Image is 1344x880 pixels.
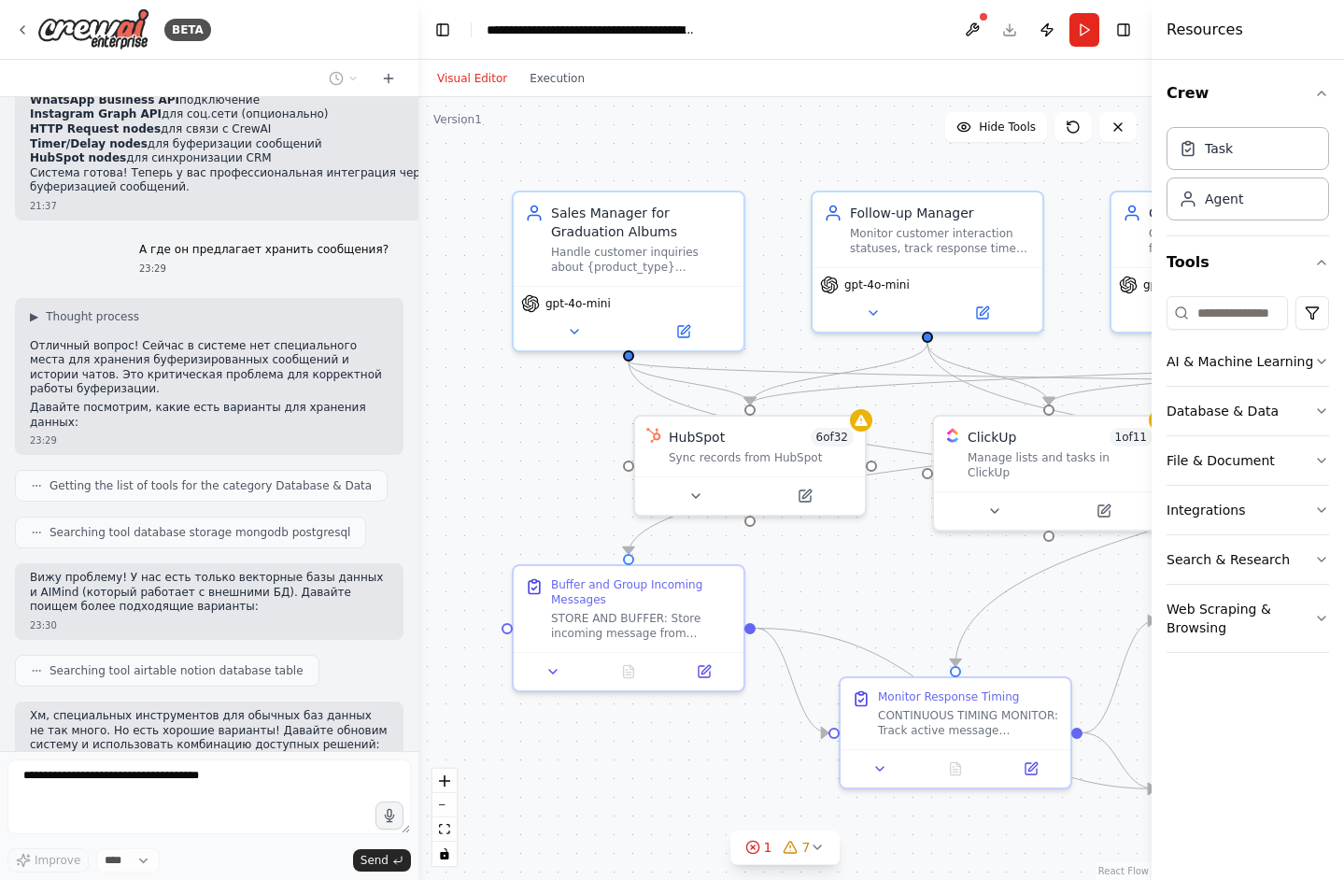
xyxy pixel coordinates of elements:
span: gpt-4o-mini [844,277,910,292]
span: gpt-4o-mini [545,296,611,311]
p: Система готова! Теперь у вас профессиональная интеграция через официальные API с умной буферизаци... [30,166,642,195]
button: Crew [1167,67,1329,120]
g: Edge from d59bfa7e-a981-4a49-94fe-0e7eac8e2e9b to 7743a0a6-6cab-4223-af41-ab74499475d5 [619,362,759,405]
button: Visual Editor [426,67,518,90]
button: Click to speak your automation idea [375,802,403,830]
div: 21:37 [30,199,642,213]
p: А где он предлагает хранить сообщения? [139,243,389,258]
span: Thought process [46,309,139,324]
li: подключение [30,93,642,108]
button: 17 [730,830,841,865]
div: Task [1205,139,1233,158]
button: Open in side panel [1051,500,1156,522]
p: Вижу проблему! У нас есть только векторные базы данных и AIMind (который работает с внешними БД).... [30,571,389,615]
div: 23:29 [139,262,389,276]
p: Отличный вопрос! Сейчас в системе нет специального места для хранения буферизированных сообщений ... [30,339,389,397]
div: Buffer and Group Incoming Messages [551,577,732,607]
div: Follow-up ManagerMonitor customer interaction statuses, track response times, schedule follow-up ... [811,191,1044,334]
div: Agent [1205,190,1243,208]
span: Getting the list of tools for the category Database & Data [50,478,372,493]
span: Searching tool database storage mongodb postgresql [50,525,350,540]
span: 7 [802,838,811,857]
button: Web Scraping & Browsing [1167,585,1329,652]
button: zoom out [432,793,457,817]
div: 23:30 [30,618,389,632]
div: Buffer and Group Incoming MessagesSTORE AND BUFFER: Store incoming message from {customer_name} i... [512,564,745,692]
g: Edge from d59bfa7e-a981-4a49-94fe-0e7eac8e2e9b to ebbaf382-7efa-4b83-90fc-f570ddae429c [619,362,1292,554]
button: Execution [518,67,596,90]
g: Edge from 61cd005a-c05e-493c-a3db-62733ae99b3e to 291bfc47-a6ec-41e6-88e2-d7f5e8b6a70c [756,619,828,743]
span: Hide Tools [979,120,1036,135]
button: ▶Thought process [30,309,139,324]
span: Send [361,853,389,868]
strong: WhatsApp Business API [30,93,179,106]
div: Manage lists and tasks in ClickUp [968,450,1153,480]
g: Edge from 291bfc47-a6ec-41e6-88e2-d7f5e8b6a70c to ebbaf382-7efa-4b83-90fc-f570ddae429c [1082,612,1155,743]
li: для синхронизации CRM [30,151,642,166]
span: ▶ [30,309,38,324]
div: 23:29 [30,433,389,447]
button: Open in side panel [630,320,736,343]
button: No output available [916,758,996,780]
button: Switch to previous chat [321,67,366,90]
button: Search & Research [1167,535,1329,584]
g: Edge from 61cd005a-c05e-493c-a3db-62733ae99b3e to efe0130a-6726-4302-bbf5-a47197194f1a [756,619,1155,799]
div: STORE AND BUFFER: Store incoming message from {customer_name} in Google Sheets message database w... [551,611,732,641]
div: Handle customer inquiries about {product_type} graduation albums, answer pricing questions, engag... [551,245,732,275]
img: Logo [37,8,149,50]
div: Sales Manager for Graduation Albums [551,204,732,241]
img: HubSpot [646,428,661,443]
button: Open in side panel [752,485,857,507]
g: Edge from 291bfc47-a6ec-41e6-88e2-d7f5e8b6a70c to efe0130a-6726-4302-bbf5-a47197194f1a [1082,724,1155,799]
div: Monitor Response Timing [878,689,1019,704]
button: Send [353,849,411,872]
div: ClickUp [968,428,1017,447]
button: Tools [1167,236,1329,289]
li: для связи с CrewAI [30,122,642,137]
div: BETA [164,19,211,41]
span: Number of enabled actions [811,428,855,447]
button: fit view [432,817,457,842]
button: Improve [7,848,89,873]
div: ClickUpClickUp1of11Manage lists and tasks in ClickUp [932,415,1166,532]
button: Database & Data [1167,387,1329,435]
button: AI & Machine Learning [1167,337,1329,386]
div: Follow-up Manager [850,204,1031,222]
strong: HubSpot nodes [30,151,126,164]
button: toggle interactivity [432,842,457,866]
button: No output available [589,660,669,683]
span: Number of enabled actions [1110,428,1153,447]
div: Sync records from HubSpot [669,450,854,465]
button: Hide right sidebar [1111,17,1137,43]
li: для соц.сети (опционально) [30,107,642,122]
button: Open in side panel [929,302,1035,324]
div: CONTINUOUS TIMING MONITOR: Track active message sequences in real-time. For each buffered convers... [878,708,1059,738]
strong: Instagram Graph API [30,107,162,121]
button: zoom in [432,769,457,793]
div: Crew [1167,120,1329,235]
div: Version 1 [433,112,482,127]
nav: breadcrumb [487,21,697,39]
button: Start a new chat [374,67,403,90]
button: Open in side panel [998,758,1063,780]
img: ClickUp [945,428,960,443]
div: Tools [1167,289,1329,668]
button: Integrations [1167,486,1329,534]
div: HubSpotHubSpot6of32Sync records from HubSpot [633,415,867,517]
div: Monitor Response TimingCONTINUOUS TIMING MONITOR: Track active message sequences in real-time. Fo... [839,676,1072,789]
strong: HTTP Request nodes [30,122,161,135]
button: Hide left sidebar [430,17,456,43]
div: Sales Manager for Graduation AlbumsHandle customer inquiries about {product_type} graduation albu... [512,191,745,352]
strong: Timer/Delay nodes [30,137,148,150]
span: Searching tool airtable notion database table [50,663,304,678]
button: File & Document [1167,436,1329,485]
h4: Resources [1167,19,1243,41]
div: Monitor customer interaction statuses, track response times, schedule follow-up actions for unres... [850,226,1031,256]
a: React Flow attribution [1098,866,1149,876]
button: Open in side panel [672,660,736,683]
p: Хм, специальных инструментов для обычных баз данных не так много. Но есть хорошие варианты! Давай... [30,709,389,753]
div: Communication SpecialistGenerate structured responses for multi-channel communications (email, Wh... [1110,191,1343,334]
span: 1 [764,838,772,857]
span: Improve [35,853,80,868]
li: для буферизации сообщений [30,137,642,152]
